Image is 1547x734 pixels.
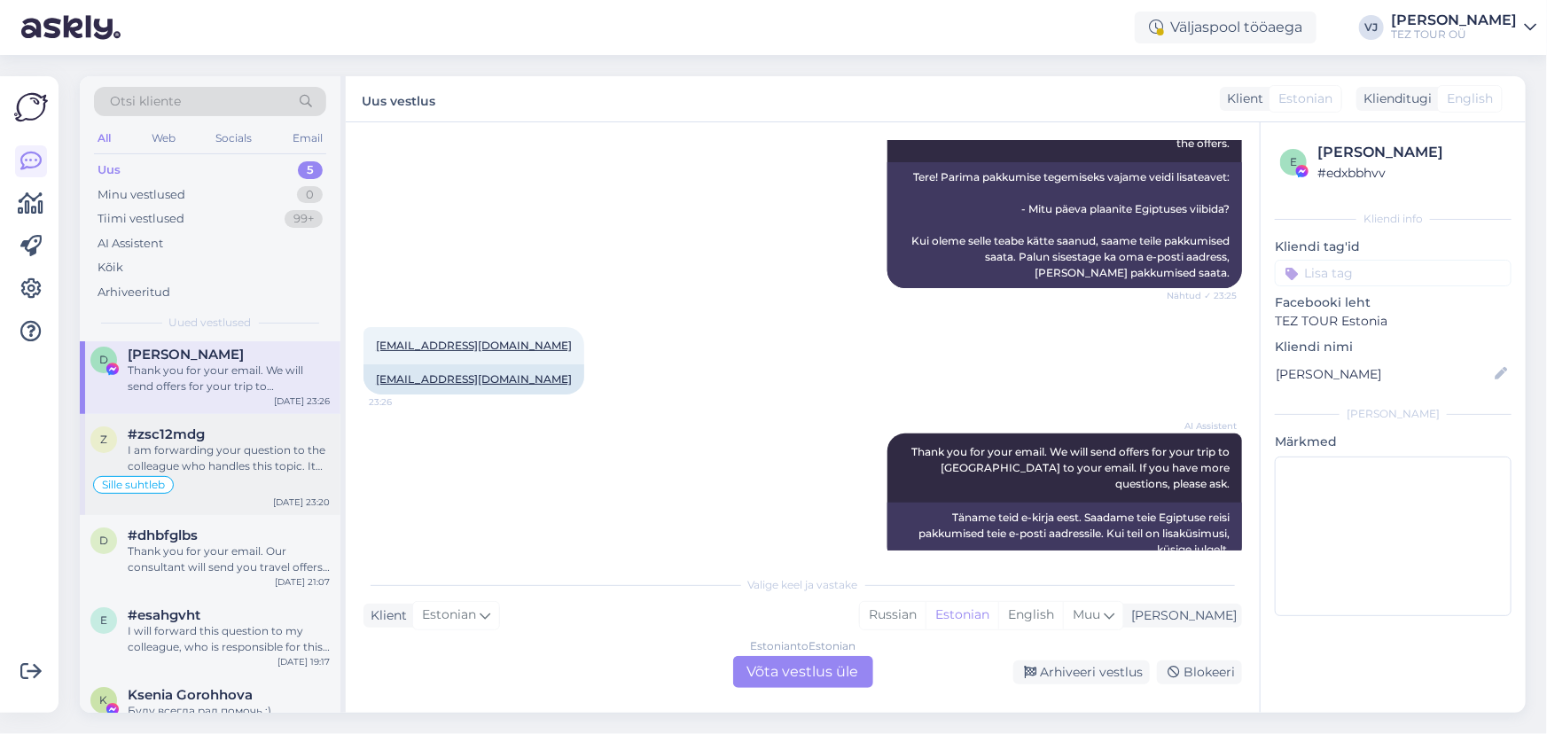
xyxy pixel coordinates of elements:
[128,442,330,474] div: I am forwarding your question to the colleague who handles this topic. It may take some time for ...
[99,353,108,366] span: D
[1275,312,1512,331] p: TEZ TOUR Estonia
[273,496,330,509] div: [DATE] 23:20
[128,623,330,655] div: I will forward this question to my colleague, who is responsible for this. The reply will be here...
[274,394,330,408] div: [DATE] 23:26
[102,480,165,490] span: Sille suhtleb
[1157,660,1242,684] div: Blokeeri
[285,210,323,228] div: 99+
[1275,338,1512,356] p: Kliendi nimi
[128,363,330,394] div: Thank you for your email. We will send offers for your trip to [GEOGRAPHIC_DATA] to your email. I...
[733,656,873,688] div: Võta vestlus üle
[128,347,244,363] span: Diana Lepik
[911,445,1232,490] span: Thank you for your email. We will send offers for your trip to [GEOGRAPHIC_DATA] to your email. I...
[363,577,1242,593] div: Valige keel ja vastake
[1359,15,1384,40] div: VJ
[1317,163,1506,183] div: # edxbbhvv
[128,607,200,623] span: #esahgvht
[1167,289,1237,302] span: Nähtud ✓ 23:25
[1278,90,1332,108] span: Estonian
[998,602,1063,629] div: English
[1124,606,1237,625] div: [PERSON_NAME]
[1275,211,1512,227] div: Kliendi info
[1317,142,1506,163] div: [PERSON_NAME]
[128,426,205,442] span: #zsc12mdg
[1170,419,1237,433] span: AI Assistent
[297,186,323,204] div: 0
[98,284,170,301] div: Arhiveeritud
[100,693,108,707] span: K
[94,127,114,150] div: All
[369,395,435,409] span: 23:26
[128,703,330,719] div: Буду всегда рад помочь :)
[212,127,255,150] div: Socials
[1073,606,1100,622] span: Muu
[98,186,185,204] div: Minu vestlused
[1276,364,1491,384] input: Lisa nimi
[148,127,179,150] div: Web
[1275,238,1512,256] p: Kliendi tag'id
[376,372,572,386] a: [EMAIL_ADDRESS][DOMAIN_NAME]
[1135,12,1317,43] div: Väljaspool tööaega
[169,315,252,331] span: Uued vestlused
[1356,90,1432,108] div: Klienditugi
[363,606,407,625] div: Klient
[128,543,330,575] div: Thank you for your email. Our consultant will send you travel offers for [GEOGRAPHIC_DATA] soon. ...
[98,235,163,253] div: AI Assistent
[887,162,1242,288] div: Tere! Parima pakkumise tegemiseks vajame veidi lisateavet: - Mitu päeva plaanite Egiptuses viibid...
[1013,660,1150,684] div: Arhiveeri vestlus
[14,90,48,124] img: Askly Logo
[110,92,181,111] span: Otsi kliente
[275,575,330,589] div: [DATE] 21:07
[100,613,107,627] span: e
[298,161,323,179] div: 5
[860,602,926,629] div: Russian
[128,527,198,543] span: #dhbfglbs
[98,259,123,277] div: Kõik
[1391,13,1536,42] a: [PERSON_NAME]TEZ TOUR OÜ
[362,87,435,111] label: Uus vestlus
[1275,433,1512,451] p: Märkmed
[422,605,476,625] span: Estonian
[376,339,572,352] a: [EMAIL_ADDRESS][DOMAIN_NAME]
[1447,90,1493,108] span: English
[99,534,108,547] span: d
[277,655,330,668] div: [DATE] 19:17
[100,433,107,446] span: z
[1275,260,1512,286] input: Lisa tag
[887,503,1242,565] div: Täname teid e-kirja eest. Saadame teie Egiptuse reisi pakkumised teie e-posti aadressile. Kui tei...
[1391,13,1517,27] div: [PERSON_NAME]
[926,602,998,629] div: Estonian
[98,210,184,228] div: Tiimi vestlused
[128,687,253,703] span: Ksenia Gorohhova
[289,127,326,150] div: Email
[98,161,121,179] div: Uus
[1391,27,1517,42] div: TEZ TOUR OÜ
[750,638,856,654] div: Estonian to Estonian
[1290,155,1297,168] span: e
[1220,90,1263,108] div: Klient
[1275,293,1512,312] p: Facebooki leht
[1275,406,1512,422] div: [PERSON_NAME]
